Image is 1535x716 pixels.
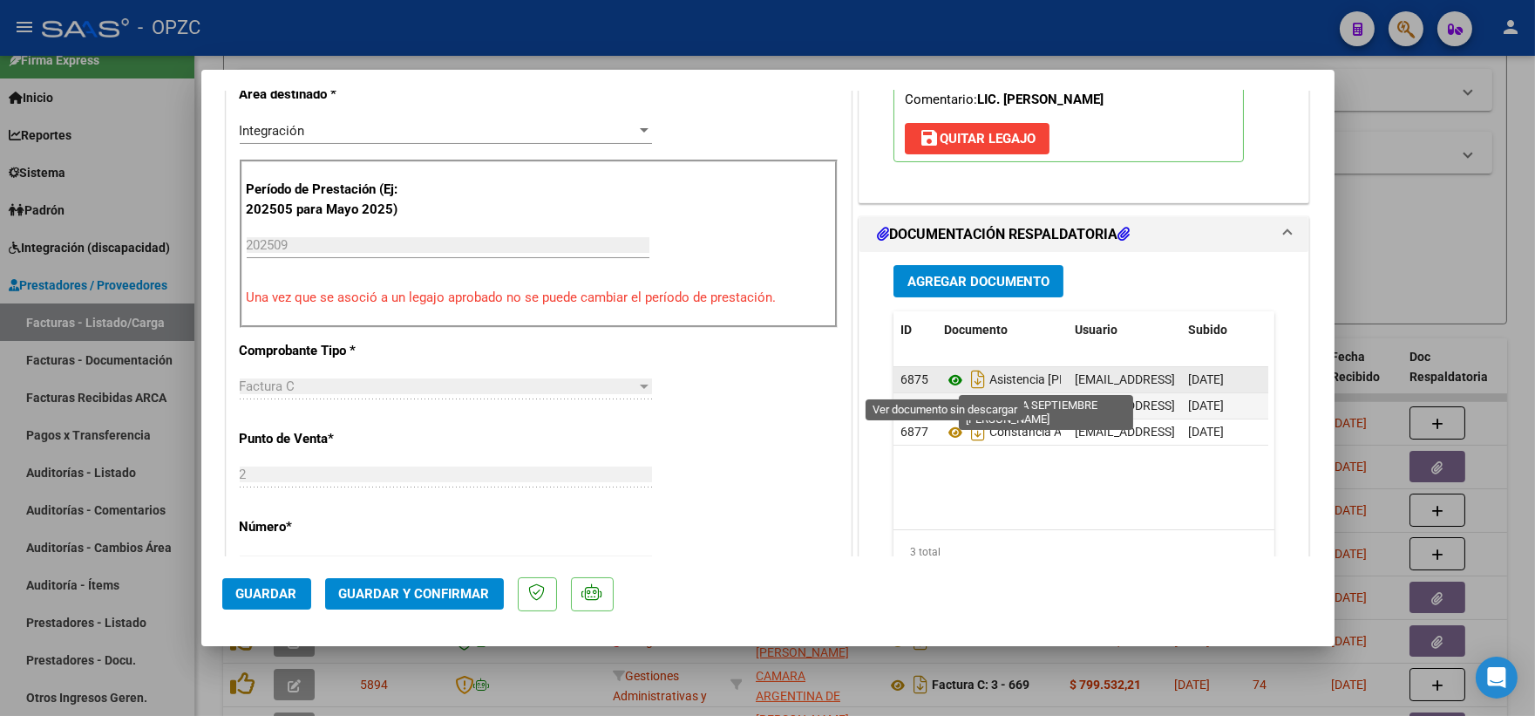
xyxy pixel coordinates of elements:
span: Documento [944,323,1008,337]
div: Open Intercom Messenger [1476,657,1518,699]
button: Quitar Legajo [905,123,1049,154]
span: [EMAIL_ADDRESS][DOMAIN_NAME] - [PERSON_NAME] [1075,372,1370,386]
span: [EMAIL_ADDRESS][DOMAIN_NAME] - [PERSON_NAME] [1075,399,1370,413]
span: Quitar Legajo [919,131,1036,147]
datatable-header-cell: Usuario [1068,311,1181,349]
span: Subido [1188,323,1227,337]
span: Asistencia [PERSON_NAME] [944,373,1141,387]
strong: LIC. [PERSON_NAME] [977,92,1104,107]
span: Guardar [236,586,297,602]
mat-expansion-panel-header: DOCUMENTACIÓN RESPALDATORIA [859,217,1309,252]
i: Descargar documento [967,418,989,446]
span: [DATE] [1188,399,1224,413]
div: DOCUMENTACIÓN RESPALDATORIA [859,252,1309,614]
mat-icon: save [919,127,940,148]
span: 6876 [900,399,928,413]
datatable-header-cell: Subido [1181,311,1268,349]
p: Area destinado * [240,85,419,105]
span: Agregar Documento [907,274,1049,290]
span: Factura C [240,378,295,394]
span: Usuario [1075,323,1117,337]
span: [DATE] [1188,372,1224,386]
h1: DOCUMENTACIÓN RESPALDATORIA [877,224,1130,245]
span: [DATE] [1188,425,1224,439]
span: 6877 [900,425,928,439]
span: ID [900,323,912,337]
datatable-header-cell: Documento [937,311,1068,349]
span: Guardar y Confirmar [339,586,490,602]
p: Período de Prestación (Ej: 202505 para Mayo 2025) [247,180,422,219]
datatable-header-cell: ID [893,311,937,349]
span: Comentario: [905,92,1104,107]
p: Comprobante Tipo * [240,341,419,361]
i: Descargar documento [967,365,989,393]
p: Una vez que se asoció a un legajo aprobado no se puede cambiar el período de prestación. [247,288,831,308]
div: 3 total [893,530,1275,574]
span: Integración [240,123,305,139]
button: Agregar Documento [893,265,1063,297]
span: [EMAIL_ADDRESS][DOMAIN_NAME] - [PERSON_NAME] [1075,425,1370,439]
button: Guardar y Confirmar [325,578,504,610]
i: Descargar documento [967,392,989,419]
p: Punto de Venta [240,429,419,449]
span: 6875 [900,372,928,386]
span: Constancia Cae [PERSON_NAME] [944,399,1171,413]
p: Número [240,517,419,537]
span: Constancia Afip [944,426,1076,440]
button: Guardar [222,578,311,610]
